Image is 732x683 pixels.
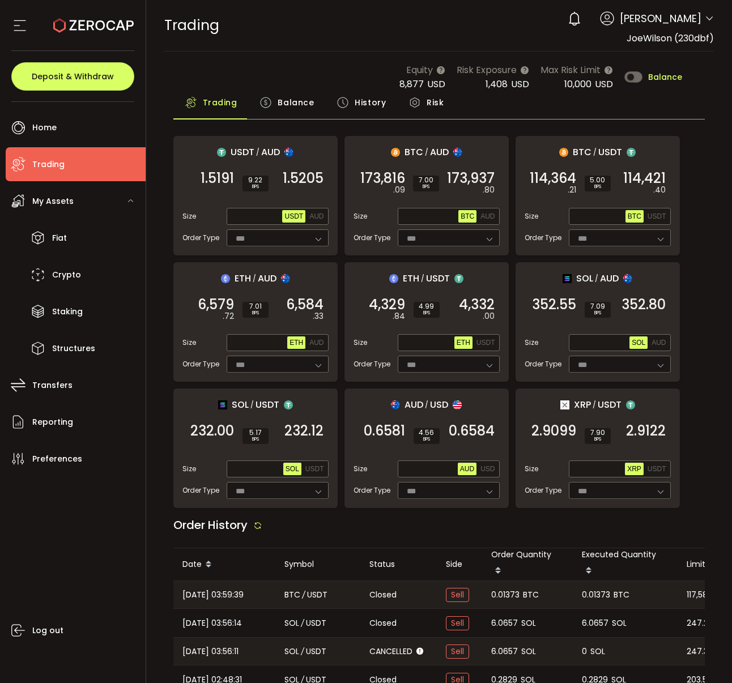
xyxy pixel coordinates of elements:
em: / [301,645,304,658]
span: BTC [628,212,641,220]
span: Order Type [182,359,219,369]
i: BPS [418,436,435,443]
img: xrp_portfolio.png [560,400,569,409]
span: 8,877 [399,78,424,91]
span: AUD [309,339,324,347]
span: SOL [612,617,627,630]
span: Size [525,464,538,474]
span: JoeWilson (230dbf) [627,32,714,45]
span: Equity [406,63,433,77]
span: 6,584 [286,299,324,310]
span: Order Type [354,359,390,369]
button: USDT [645,210,669,223]
em: .09 [393,184,405,196]
img: aud_portfolio.svg [281,274,290,283]
em: / [425,147,428,157]
span: Transfers [32,377,73,394]
span: BTC [573,145,591,159]
span: [DATE] 03:56:14 [182,617,242,630]
span: Staking [52,304,83,320]
span: AUD [460,465,474,473]
span: 4,329 [369,299,405,310]
span: AUD [600,271,619,285]
span: USDT [231,145,254,159]
button: AUD [478,210,497,223]
span: Size [182,338,196,348]
span: Size [182,211,196,221]
i: BPS [247,183,264,190]
span: Closed [369,617,397,629]
button: SOL [629,336,648,349]
button: BTC [625,210,644,223]
span: Closed [369,589,397,601]
em: .84 [393,310,405,322]
span: USD [430,398,448,412]
span: 0.6584 [449,425,495,437]
span: 6.0657 [491,645,518,658]
span: Order Type [182,485,219,496]
span: 2.9122 [626,425,666,437]
span: 173,937 [447,173,495,184]
span: USDT [648,465,666,473]
i: BPS [418,183,435,190]
span: My Assets [32,193,74,210]
span: 1.5191 [201,173,234,184]
button: AUD [307,336,326,349]
i: BPS [247,436,264,443]
i: BPS [589,183,606,190]
span: History [355,91,386,114]
span: Sell [446,644,469,659]
span: 6.0657 [491,617,518,630]
span: ETH [235,271,251,285]
span: Size [525,211,538,221]
span: Order Type [182,233,219,243]
img: usdt_portfolio.svg [627,148,636,157]
span: USDT [426,271,450,285]
img: sol_portfolio.png [563,274,572,283]
span: Trading [203,91,237,114]
span: Crypto [52,267,81,283]
span: 4.99 [418,303,435,310]
button: AUD [307,210,326,223]
span: Reporting [32,414,73,430]
span: XRP [574,398,591,412]
span: 2.9099 [531,425,576,437]
span: SOL [232,398,249,412]
em: .80 [483,184,495,196]
button: USDT [474,336,497,349]
span: Order Type [525,359,561,369]
span: AUD [405,398,423,412]
span: ETH [457,339,470,347]
img: sol_portfolio.png [218,400,227,409]
span: [DATE] 03:56:11 [182,645,239,658]
span: 6,579 [198,299,234,310]
span: SOL [576,271,593,285]
div: Side [437,558,482,571]
span: 5.00 [589,177,606,183]
span: Risk Exposure [457,63,517,77]
button: XRP [625,463,644,475]
span: [PERSON_NAME] [620,11,701,26]
span: Size [525,338,538,348]
img: usdt_portfolio.svg [284,400,293,409]
span: Cancelled [369,646,412,658]
span: SOL [632,339,645,347]
span: SOL [286,465,299,473]
em: .21 [568,184,576,196]
img: btc_portfolio.svg [559,148,568,157]
span: BTC [284,588,300,601]
span: SOL [521,617,536,630]
span: SOL [521,645,536,658]
button: BTC [458,210,476,223]
span: USDT [598,145,622,159]
img: usdt_portfolio.svg [454,274,463,283]
img: eth_portfolio.svg [221,274,230,283]
span: Trading [164,15,219,35]
span: USDT [648,212,666,220]
em: / [301,617,304,630]
span: USDT [256,398,279,412]
div: Symbol [275,558,360,571]
iframe: Chat Widget [675,629,732,683]
i: BPS [247,310,264,317]
img: aud_portfolio.svg [391,400,400,409]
